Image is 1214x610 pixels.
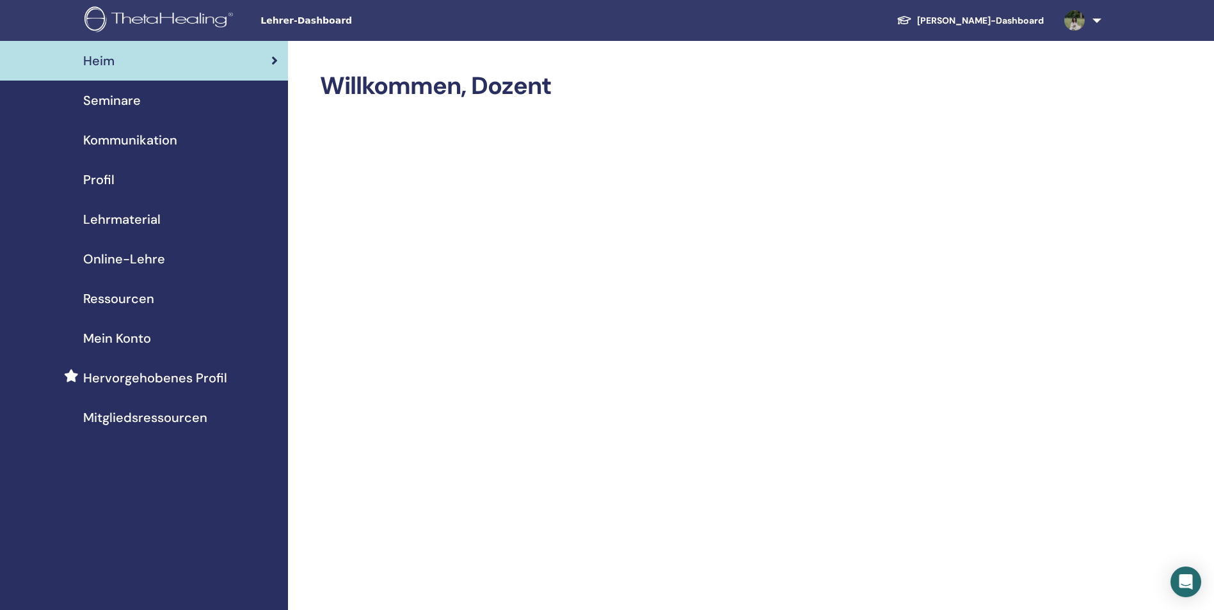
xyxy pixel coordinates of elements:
[886,9,1054,33] a: [PERSON_NAME]-Dashboard
[83,51,115,70] span: Heim
[83,249,165,269] span: Online-Lehre
[83,91,141,110] span: Seminare
[1170,567,1201,597] div: Open Intercom Messenger
[897,15,912,26] img: graduation-cap-white.svg
[260,14,452,27] span: Lehrer-Dashboard
[83,329,151,348] span: Mein Konto
[83,368,227,387] span: Hervorgehobenes Profil
[83,130,177,150] span: Kommunikation
[1064,10,1085,31] img: default.jpg
[320,72,1083,101] h2: Willkommen, Dozent
[83,210,161,229] span: Lehrmaterial
[83,170,115,189] span: Profil
[83,408,207,427] span: Mitgliedsressourcen
[84,6,237,35] img: logo.png
[83,289,154,308] span: Ressourcen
